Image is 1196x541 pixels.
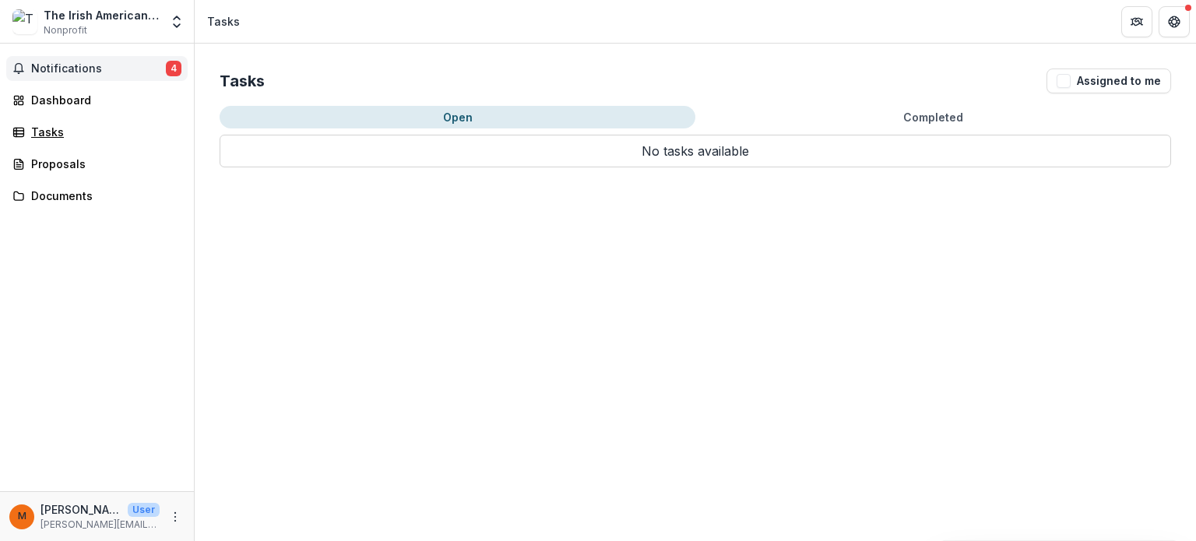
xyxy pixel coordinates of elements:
a: Documents [6,183,188,209]
p: [PERSON_NAME][EMAIL_ADDRESS][DOMAIN_NAME] [40,518,160,532]
span: Nonprofit [44,23,87,37]
p: [PERSON_NAME][EMAIL_ADDRESS][DOMAIN_NAME] [40,501,121,518]
a: Proposals [6,151,188,177]
button: Notifications4 [6,56,188,81]
div: The Irish American Partnership Inc [44,7,160,23]
div: molly@irishap.org [18,511,26,522]
span: Notifications [31,62,166,76]
div: Tasks [207,13,240,30]
img: The Irish American Partnership Inc [12,9,37,34]
button: Assigned to me [1046,69,1171,93]
button: Completed [695,106,1171,128]
button: Partners [1121,6,1152,37]
button: Open [220,106,695,128]
a: Tasks [6,119,188,145]
p: User [128,503,160,517]
div: Dashboard [31,92,175,108]
p: No tasks available [220,135,1171,167]
h2: Tasks [220,72,265,90]
span: 4 [166,61,181,76]
div: Proposals [31,156,175,172]
button: Open entity switcher [166,6,188,37]
button: Get Help [1159,6,1190,37]
a: Dashboard [6,87,188,113]
div: Documents [31,188,175,204]
nav: breadcrumb [201,10,246,33]
button: More [166,508,185,526]
div: Tasks [31,124,175,140]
